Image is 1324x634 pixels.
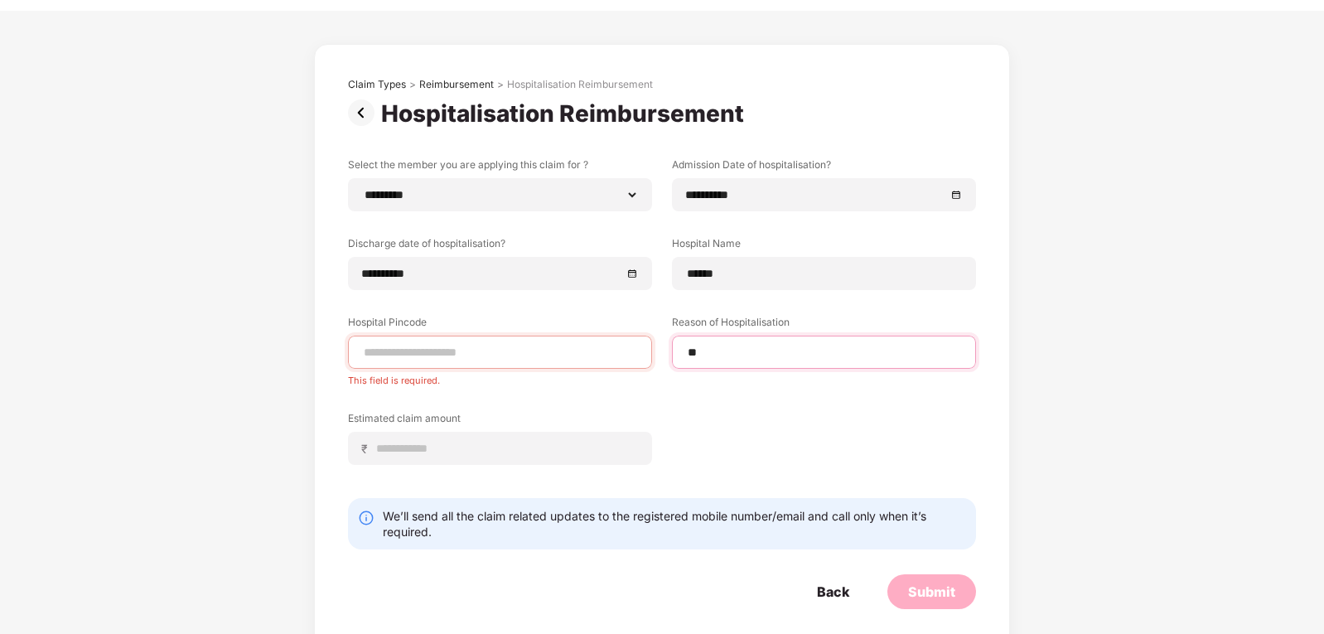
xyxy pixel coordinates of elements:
label: Admission Date of hospitalisation? [672,157,976,178]
div: > [497,78,504,91]
label: Reason of Hospitalisation [672,315,976,336]
div: Hospitalisation Reimbursement [381,99,751,128]
label: Hospital Name [672,236,976,257]
div: > [409,78,416,91]
div: Hospitalisation Reimbursement [507,78,653,91]
label: Select the member you are applying this claim for ? [348,157,652,178]
label: Hospital Pincode [348,315,652,336]
img: svg+xml;base64,PHN2ZyBpZD0iUHJldi0zMngzMiIgeG1sbnM9Imh0dHA6Ly93d3cudzMub3JnLzIwMDAvc3ZnIiB3aWR0aD... [348,99,381,126]
div: Claim Types [348,78,406,91]
div: We’ll send all the claim related updates to the registered mobile number/email and call only when... [383,508,966,540]
img: svg+xml;base64,PHN2ZyBpZD0iSW5mby0yMHgyMCIgeG1sbnM9Imh0dHA6Ly93d3cudzMub3JnLzIwMDAvc3ZnIiB3aWR0aD... [358,510,374,526]
label: Discharge date of hospitalisation? [348,236,652,257]
label: Estimated claim amount [348,411,652,432]
div: Reimbursement [419,78,494,91]
span: ₹ [361,441,374,457]
div: Submit [908,583,955,601]
div: Back [817,583,849,601]
div: This field is required. [348,369,652,386]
